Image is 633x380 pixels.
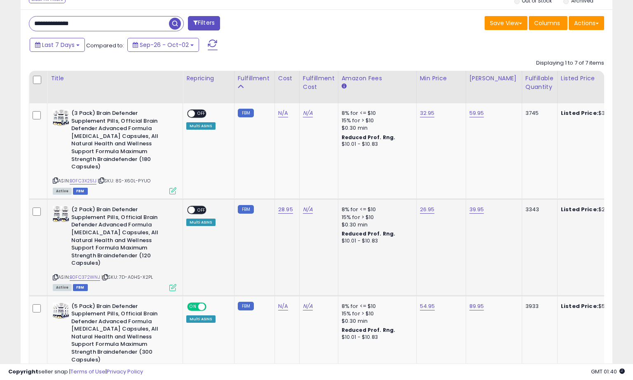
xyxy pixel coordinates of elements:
[186,122,216,130] div: Multi ASINS
[107,368,143,375] a: Privacy Policy
[73,284,88,291] span: FBM
[342,326,396,333] b: Reduced Prof. Rng.
[53,110,69,126] img: 51Aq--hngxL._SL40_.jpg
[342,310,410,317] div: 15% for > $10
[73,188,88,195] span: FBM
[205,303,218,310] span: OFF
[342,74,413,83] div: Amazon Fees
[342,124,410,132] div: $0.30 min
[86,42,124,49] span: Compared to:
[525,74,554,91] div: Fulfillable Quantity
[303,302,313,310] a: N/A
[591,368,625,375] span: 2025-10-12 01:40 GMT
[342,230,396,237] b: Reduced Prof. Rng.
[238,302,254,310] small: FBM
[485,16,527,30] button: Save View
[42,41,75,49] span: Last 7 Days
[71,206,171,269] b: (2 Pack) Brain Defender Supplement Pills, Official Brain Defender Advanced Formula [MEDICAL_DATA]...
[420,205,435,214] a: 26.95
[536,59,604,67] div: Displaying 1 to 7 of 7 items
[561,74,632,83] div: Listed Price
[469,302,484,310] a: 89.95
[342,83,347,90] small: Amazon Fees.
[561,303,629,310] div: $54.95
[71,303,171,366] b: (5 Pack) Brain Defender Supplement Pills, Official Brain Defender Advanced Formula [MEDICAL_DATA]...
[303,205,313,214] a: N/A
[342,303,410,310] div: 8% for <= $10
[278,74,296,83] div: Cost
[8,368,38,375] strong: Copyright
[342,238,410,245] div: $10.01 - $10.83
[278,205,293,214] a: 28.95
[238,205,254,214] small: FBM
[525,110,551,117] div: 3745
[186,219,216,226] div: Multi ASINS
[127,38,199,52] button: Sep-26 - Oct-02
[30,38,85,52] button: Last 7 Days
[342,214,410,221] div: 15% for > $10
[561,205,598,213] b: Listed Price:
[98,177,150,184] span: | SKU: 8S-X60L-PYUO
[195,207,208,214] span: OFF
[70,274,100,281] a: B0FC372WNJ
[420,109,435,117] a: 32.95
[70,177,96,184] a: B0FC3X251J
[342,334,410,341] div: $10.01 - $10.83
[342,206,410,213] div: 8% for <= $10
[53,284,72,291] span: All listings currently available for purchase on Amazon
[238,109,254,117] small: FBM
[303,74,335,91] div: Fulfillment Cost
[53,188,72,195] span: All listings currently available for purchase on Amazon
[51,74,179,83] div: Title
[534,19,560,27] span: Columns
[469,109,484,117] a: 59.95
[561,302,598,310] b: Listed Price:
[278,302,288,310] a: N/A
[569,16,604,30] button: Actions
[420,74,462,83] div: Min Price
[8,368,143,376] div: seller snap | |
[529,16,567,30] button: Columns
[561,110,629,117] div: $33.95
[53,303,69,319] img: 51zPCk9vrBL._SL40_.jpg
[53,110,176,193] div: ASIN:
[70,368,105,375] a: Terms of Use
[188,303,198,310] span: ON
[101,274,153,280] span: | SKU: 7D-A0HS-X2PL
[342,117,410,124] div: 15% for > $10
[71,110,171,173] b: (3 Pack) Brain Defender Supplement Pills, Official Brain Defender Advanced Formula [MEDICAL_DATA]...
[342,110,410,117] div: 8% for <= $10
[342,317,410,325] div: $0.30 min
[469,74,518,83] div: [PERSON_NAME]
[420,302,435,310] a: 54.95
[525,303,551,310] div: 3933
[53,206,176,290] div: ASIN:
[561,109,598,117] b: Listed Price:
[525,206,551,213] div: 3343
[188,16,220,30] button: Filters
[186,74,231,83] div: Repricing
[303,109,313,117] a: N/A
[469,205,484,214] a: 39.95
[561,206,629,213] div: $26.95
[238,74,271,83] div: Fulfillment
[195,110,208,117] span: OFF
[140,41,189,49] span: Sep-26 - Oct-02
[342,141,410,148] div: $10.01 - $10.83
[53,206,69,222] img: 51A8eJ196ZL._SL40_.jpg
[186,315,216,323] div: Multi ASINS
[342,221,410,228] div: $0.30 min
[278,109,288,117] a: N/A
[342,134,396,141] b: Reduced Prof. Rng.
